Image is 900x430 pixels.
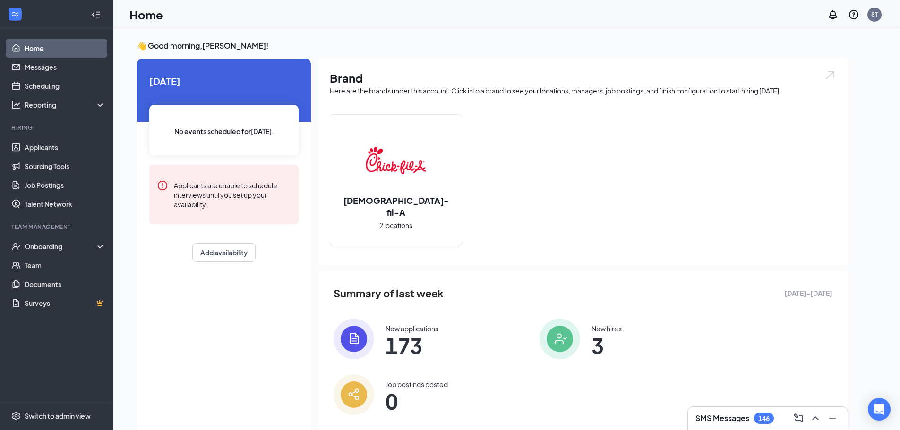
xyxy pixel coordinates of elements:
[825,411,840,426] button: Minimize
[25,76,105,95] a: Scheduling
[91,10,101,19] svg: Collapse
[11,223,103,231] div: Team Management
[25,176,105,194] a: Job Postings
[386,393,448,410] span: 0
[330,86,836,95] div: Here are the brands under this account. Click into a brand to see your locations, managers, job p...
[330,194,462,218] h2: [DEMOGRAPHIC_DATA]-fil-A
[11,124,103,132] div: Hiring
[827,9,839,20] svg: Notifications
[386,337,438,354] span: 173
[11,411,21,421] svg: Settings
[330,70,836,86] h1: Brand
[791,411,806,426] button: ComposeMessage
[25,256,105,275] a: Team
[137,41,848,51] h3: 👋 Good morning, [PERSON_NAME] !
[366,130,426,191] img: Chick-fil-A
[386,324,438,333] div: New applications
[848,9,859,20] svg: QuestionInfo
[334,319,374,359] img: icon
[695,413,749,423] h3: SMS Messages
[25,294,105,312] a: SurveysCrown
[174,180,291,209] div: Applicants are unable to schedule interviews until you set up your availability.
[824,70,836,81] img: open.6027fd2a22e1237b5b06.svg
[379,220,412,230] span: 2 locations
[591,337,622,354] span: 3
[591,324,622,333] div: New hires
[808,411,823,426] button: ChevronUp
[25,194,105,213] a: Talent Network
[25,58,105,76] a: Messages
[25,157,105,176] a: Sourcing Tools
[871,10,878,18] div: ST
[810,413,821,424] svg: ChevronUp
[827,413,838,424] svg: Minimize
[192,243,256,262] button: Add availability
[25,411,91,421] div: Switch to admin view
[174,126,274,136] span: No events scheduled for [DATE] .
[25,275,105,294] a: Documents
[149,74,299,88] span: [DATE]
[793,413,804,424] svg: ComposeMessage
[25,100,106,110] div: Reporting
[11,242,21,251] svg: UserCheck
[386,379,448,389] div: Job postings posted
[129,7,163,23] h1: Home
[10,9,20,19] svg: WorkstreamLogo
[868,398,891,421] div: Open Intercom Messenger
[334,285,444,302] span: Summary of last week
[11,100,21,110] svg: Analysis
[784,288,832,298] span: [DATE] - [DATE]
[334,374,374,415] img: icon
[758,414,770,422] div: 146
[25,242,97,251] div: Onboarding
[540,319,580,359] img: icon
[25,39,105,58] a: Home
[157,180,168,191] svg: Error
[25,138,105,157] a: Applicants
